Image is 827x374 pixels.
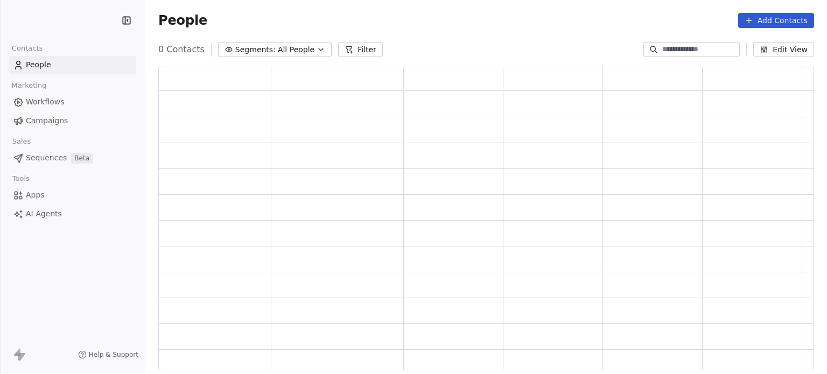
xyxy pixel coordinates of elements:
[26,115,68,126] span: Campaigns
[158,43,205,56] span: 0 Contacts
[7,40,47,57] span: Contacts
[26,59,51,70] span: People
[71,153,93,164] span: Beta
[9,186,136,204] a: Apps
[26,152,67,164] span: Sequences
[9,149,136,167] a: SequencesBeta
[26,189,45,201] span: Apps
[753,42,814,57] button: Edit View
[78,350,138,359] a: Help & Support
[9,56,136,74] a: People
[8,171,34,187] span: Tools
[338,42,383,57] button: Filter
[9,93,136,111] a: Workflows
[278,44,314,55] span: All People
[89,350,138,359] span: Help & Support
[7,77,51,94] span: Marketing
[738,13,814,28] button: Add Contacts
[235,44,276,55] span: Segments:
[9,112,136,130] a: Campaigns
[8,133,36,150] span: Sales
[26,208,62,220] span: AI Agents
[9,205,136,223] a: AI Agents
[26,96,65,108] span: Workflows
[158,12,207,29] span: People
